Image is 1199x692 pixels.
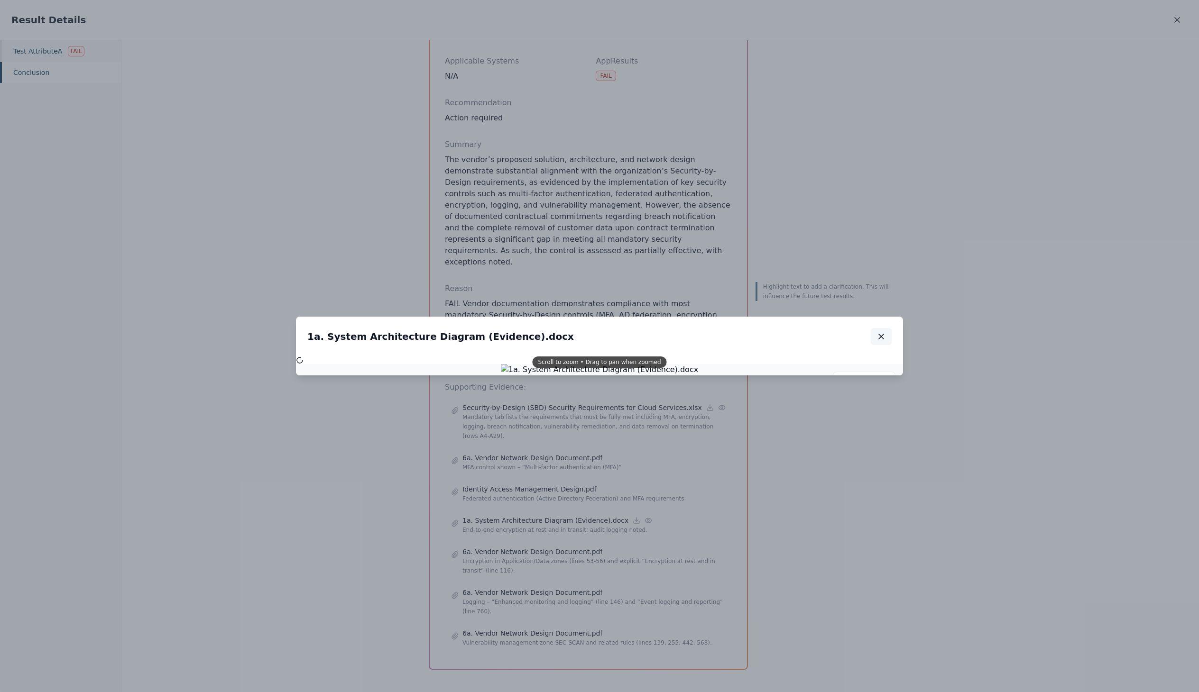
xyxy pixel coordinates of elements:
div: Scroll to zoom • Drag to pan when zoomed [532,356,666,368]
button: Zoom In [878,374,893,389]
img: 1a. System Architecture Diagram (Evidence).docx [501,364,698,375]
button: Zoom Out [835,374,850,389]
button: 100% [852,374,876,389]
h2: 1a. System Architecture Diagram (Evidence).docx [307,330,574,343]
